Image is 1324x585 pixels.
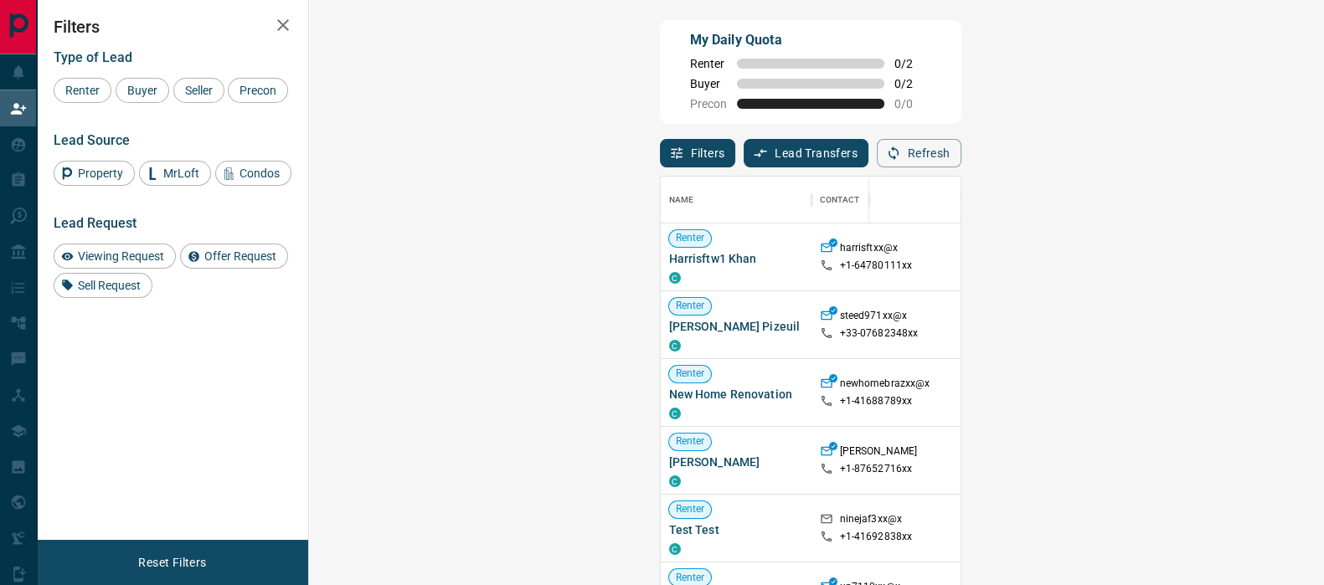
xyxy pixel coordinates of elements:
span: Precon [690,97,727,110]
span: Property [72,167,129,180]
span: Renter [690,57,727,70]
div: Contact [820,177,860,223]
span: Renter [59,84,106,97]
p: +33- 07682348xx [840,326,919,341]
span: Test Test [669,521,803,538]
span: Viewing Request [72,249,170,263]
span: Renter [669,299,712,313]
span: Type of Lead [54,49,132,65]
span: Renter [669,502,712,516]
span: [PERSON_NAME] [669,454,803,470]
span: Renter [669,367,712,381]
span: Renter [669,571,712,585]
span: [PERSON_NAME] Pizeuil [669,318,803,335]
span: MrLoft [157,167,205,180]
div: Renter [54,78,111,103]
div: Precon [228,78,288,103]
p: +1- 41688789xx [840,394,913,408]
button: Refresh [877,139,961,167]
div: Viewing Request [54,244,176,269]
button: Reset Filters [127,548,217,577]
div: MrLoft [139,161,211,186]
div: Condos [215,161,291,186]
span: 0 / 2 [894,77,931,90]
div: Seller [173,78,224,103]
span: Buyer [690,77,727,90]
div: condos.ca [669,475,681,487]
span: New Home Renovation [669,386,803,403]
button: Filters [660,139,736,167]
h2: Filters [54,17,291,37]
p: steed971xx@x [840,309,908,326]
p: My Daily Quota [690,30,931,50]
p: [PERSON_NAME] [840,444,918,462]
span: Renter [669,434,712,449]
p: newhomebrazxx@x [840,377,930,394]
span: 0 / 2 [894,57,931,70]
p: +1- 64780111xx [840,259,913,273]
div: condos.ca [669,272,681,284]
div: condos.ca [669,340,681,352]
span: Precon [234,84,282,97]
p: +1- 87652716xx [840,462,913,476]
div: condos.ca [669,408,681,419]
span: Offer Request [198,249,282,263]
div: Name [669,177,694,223]
span: Lead Source [54,132,130,148]
div: Buyer [116,78,169,103]
div: Property [54,161,135,186]
span: Sell Request [72,279,147,292]
span: Renter [669,231,712,245]
div: Sell Request [54,273,152,298]
div: condos.ca [669,543,681,555]
span: Seller [179,84,219,97]
div: Offer Request [180,244,288,269]
p: ninejaf3xx@x [840,512,903,530]
p: harrisftxx@x [840,241,899,259]
span: 0 / 0 [894,97,931,110]
span: Harrisftw1 Khan [669,250,803,267]
div: Name [661,177,811,223]
span: Buyer [121,84,163,97]
span: Lead Request [54,215,137,231]
p: +1- 41692838xx [840,530,913,544]
span: Condos [234,167,286,180]
button: Lead Transfers [744,139,868,167]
